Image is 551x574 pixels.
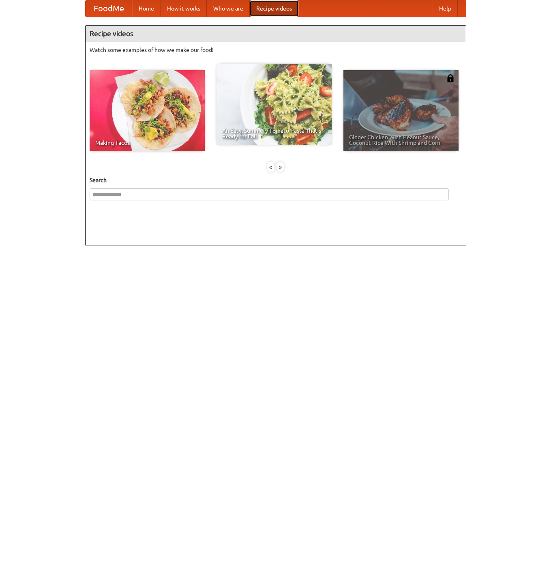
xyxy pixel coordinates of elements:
a: Making Tacos [90,70,205,151]
h4: Recipe videos [86,26,466,42]
img: 483408.png [446,74,455,82]
span: Making Tacos [95,140,199,146]
p: Watch some examples of how we make our food! [90,46,462,54]
h5: Search [90,176,462,184]
div: « [267,162,274,172]
a: Help [433,0,458,17]
div: » [277,162,284,172]
a: An Easy, Summery Tomato Pasta That's Ready for Fall [217,64,332,145]
span: An Easy, Summery Tomato Pasta That's Ready for Fall [222,128,326,139]
a: Home [132,0,161,17]
a: Who we are [207,0,250,17]
a: Recipe videos [250,0,298,17]
a: How it works [161,0,207,17]
a: FoodMe [86,0,132,17]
